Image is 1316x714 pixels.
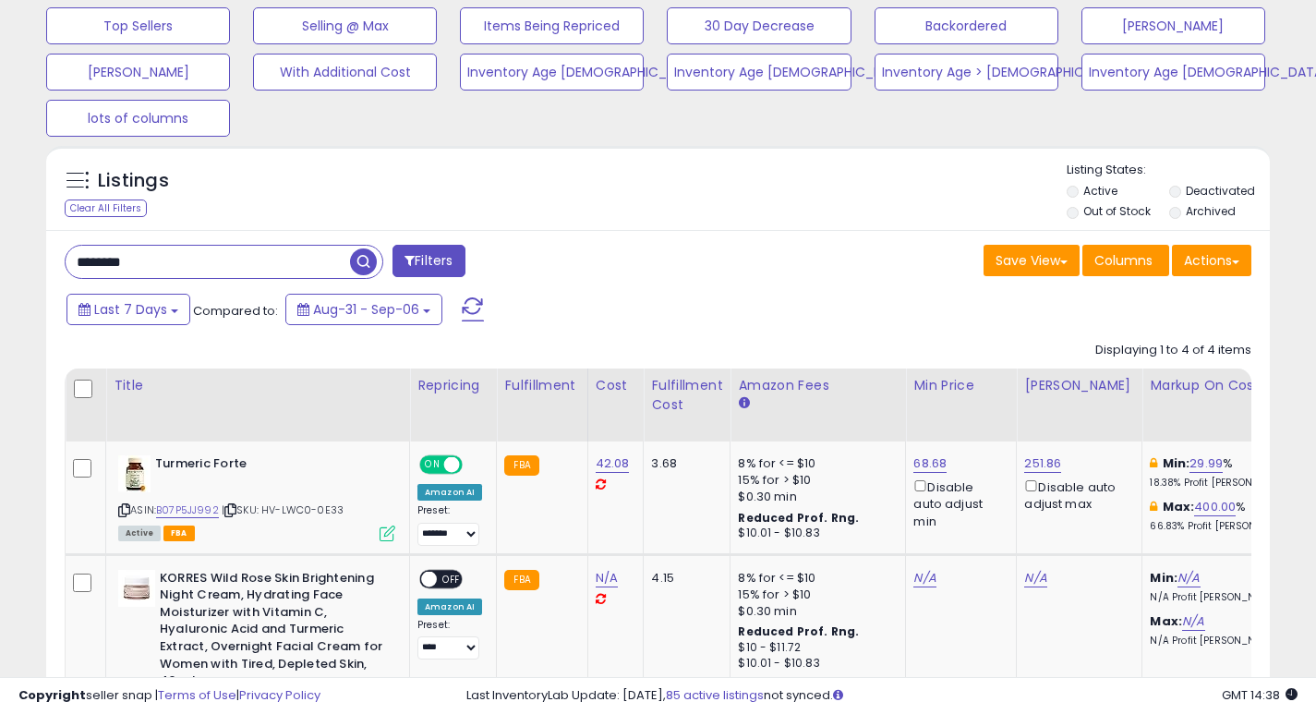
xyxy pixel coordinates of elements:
[1189,454,1223,473] a: 29.99
[46,7,230,44] button: Top Sellers
[596,454,630,473] a: 42.08
[65,200,147,217] div: Clear All Filters
[504,376,579,395] div: Fulfillment
[738,640,891,656] div: $10 - $11.72
[1082,245,1169,276] button: Columns
[1163,454,1190,472] b: Min:
[46,54,230,91] button: [PERSON_NAME]
[651,570,716,587] div: 4.15
[163,526,195,541] span: FBA
[1024,569,1046,587] a: N/A
[1150,376,1310,395] div: Markup on Cost
[738,472,891,489] div: 15% for > $10
[667,54,851,91] button: Inventory Age [DEMOGRAPHIC_DATA].
[984,245,1080,276] button: Save View
[158,686,236,704] a: Terms of Use
[18,687,320,705] div: seller snap | |
[222,502,344,517] span: | SKU: HV-LWC0-0E33
[1150,569,1177,587] b: Min:
[738,489,891,505] div: $0.30 min
[1150,591,1303,604] p: N/A Profit [PERSON_NAME]
[1024,477,1128,513] div: Disable auto adjust max
[417,376,489,395] div: Repricing
[460,457,489,473] span: OFF
[1083,183,1117,199] label: Active
[313,300,419,319] span: Aug-31 - Sep-06
[417,619,482,660] div: Preset:
[1067,162,1270,179] p: Listing States:
[118,455,151,492] img: 41gk9tZzpVL._SL40_.jpg
[114,376,402,395] div: Title
[118,526,161,541] span: All listings currently available for purchase on Amazon
[596,376,636,395] div: Cost
[1194,498,1236,516] a: 400.00
[421,457,444,473] span: ON
[1150,635,1303,647] p: N/A Profit [PERSON_NAME]
[913,477,1002,530] div: Disable auto adjust min
[1163,498,1195,515] b: Max:
[1150,499,1303,533] div: %
[666,686,764,704] a: 85 active listings
[738,603,891,620] div: $0.30 min
[193,302,278,320] span: Compared to:
[1182,612,1204,631] a: N/A
[913,376,1008,395] div: Min Price
[1081,54,1265,91] button: Inventory Age [DEMOGRAPHIC_DATA]
[1095,342,1251,359] div: Displaying 1 to 4 of 4 items
[504,455,538,476] small: FBA
[1083,203,1151,219] label: Out of Stock
[1177,569,1200,587] a: N/A
[466,687,1298,705] div: Last InventoryLab Update: [DATE], not synced.
[1081,7,1265,44] button: [PERSON_NAME]
[738,376,898,395] div: Amazon Fees
[160,570,384,695] b: KORRES Wild Rose Skin Brightening Night Cream, Hydrating Face Moisturizer with Vitamin C, Hyaluro...
[1024,376,1134,395] div: [PERSON_NAME]
[1094,251,1153,270] span: Columns
[417,484,482,501] div: Amazon AI
[156,502,219,518] a: B07P5JJ992
[738,587,891,603] div: 15% for > $10
[738,455,891,472] div: 8% for <= $10
[504,570,538,590] small: FBA
[239,686,320,704] a: Privacy Policy
[738,623,859,639] b: Reduced Prof. Rng.
[460,7,644,44] button: Items Being Repriced
[1024,454,1061,473] a: 251.86
[667,7,851,44] button: 30 Day Decrease
[1186,183,1255,199] label: Deactivated
[66,294,190,325] button: Last 7 Days
[118,570,155,607] img: 31reUQLV3IL._SL40_.jpg
[94,300,167,319] span: Last 7 Days
[1150,520,1303,533] p: 66.83% Profit [PERSON_NAME]
[1150,477,1303,490] p: 18.38% Profit [PERSON_NAME]
[437,571,466,587] span: OFF
[392,245,465,277] button: Filters
[738,526,891,541] div: $10.01 - $10.83
[1172,245,1251,276] button: Actions
[875,7,1058,44] button: Backordered
[1150,612,1182,630] b: Max:
[738,510,859,526] b: Reduced Prof. Rng.
[417,599,482,615] div: Amazon AI
[253,54,437,91] button: With Additional Cost
[1186,203,1236,219] label: Archived
[155,455,380,478] b: Turmeric Forte
[651,455,716,472] div: 3.68
[460,54,644,91] button: Inventory Age [DEMOGRAPHIC_DATA]
[46,100,230,137] button: lots of columns
[913,454,947,473] a: 68.68
[285,294,442,325] button: Aug-31 - Sep-06
[118,455,395,539] div: ASIN:
[913,569,936,587] a: N/A
[738,656,891,672] div: $10.01 - $10.83
[417,504,482,546] div: Preset:
[253,7,437,44] button: Selling @ Max
[875,54,1058,91] button: Inventory Age > [DEMOGRAPHIC_DATA]
[651,376,722,415] div: Fulfillment Cost
[596,569,618,587] a: N/A
[1222,686,1298,704] span: 2025-09-14 14:38 GMT
[738,395,749,412] small: Amazon Fees.
[738,570,891,587] div: 8% for <= $10
[1150,455,1303,490] div: %
[18,686,86,704] strong: Copyright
